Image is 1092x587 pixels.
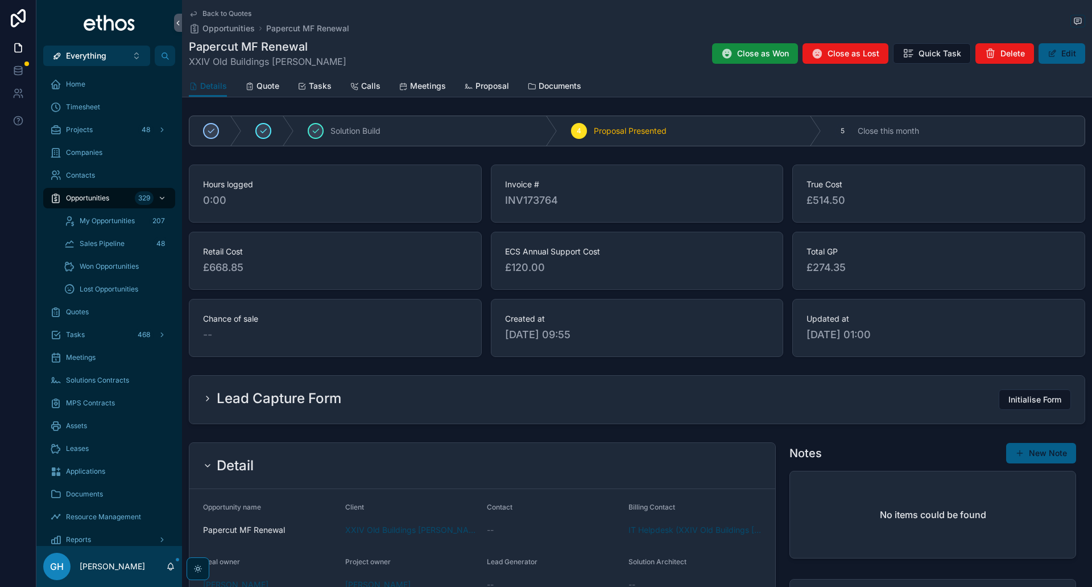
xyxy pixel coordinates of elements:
span: Deal owner [203,557,240,566]
a: Projects48 [43,120,175,140]
a: Solutions Contracts [43,370,175,391]
a: Tasks468 [43,325,175,345]
span: Close as Lost [828,48,879,59]
span: Details [200,80,227,92]
span: Proposal Presented [594,125,667,137]
h1: Papercut MF Renewal [189,39,346,55]
span: GH [50,560,64,573]
a: Won Opportunities [57,256,175,277]
a: XXIV Old Buildings [PERSON_NAME] [345,524,478,536]
span: Hours logged [203,179,468,190]
a: Details [189,76,227,97]
a: Proposal [464,76,509,98]
a: Sales Pipeline48 [57,233,175,254]
span: 0:00 [203,192,468,208]
span: Initialise Form [1008,394,1061,405]
span: Billing Contact [628,503,675,511]
button: Initialise Form [999,389,1071,410]
span: -- [487,524,494,536]
span: Tasks [66,330,85,339]
span: Leases [66,444,89,453]
span: Solution Architect [628,557,686,566]
a: Papercut MF Renewal [266,23,349,34]
button: New Note [1006,443,1076,463]
span: Updated at [806,313,1071,325]
span: Tasks [309,80,332,92]
h2: Lead Capture Form [217,389,341,408]
span: INV173764 [505,192,770,208]
div: 207 [149,214,168,228]
a: Contacts [43,165,175,186]
span: Assets [66,421,87,430]
span: -- [203,327,212,343]
div: 468 [134,328,154,342]
span: IT Helpdesk (XXIV Old Buildings [PERSON_NAME]) [628,524,762,536]
a: Applications [43,461,175,482]
span: Delete [1000,48,1025,59]
span: Documents [539,80,581,92]
a: Leases [43,438,175,459]
span: Projects [66,125,93,134]
span: [DATE] 09:55 [505,327,770,343]
h2: No items could be found [880,508,986,522]
span: Quick Task [919,48,961,59]
span: Opportunities [202,23,255,34]
div: 329 [135,191,154,205]
span: £514.50 [806,192,1071,208]
a: Lost Opportunities [57,279,175,299]
span: Companies [66,148,102,157]
span: Documents [66,490,103,499]
a: MPS Contracts [43,393,175,413]
span: Quotes [66,307,89,317]
span: Chance of sale [203,313,468,325]
span: Close as Won [737,48,789,59]
span: Contact [487,503,512,511]
a: Tasks [297,76,332,98]
span: Opportunity name [203,503,261,511]
button: Edit [1039,43,1085,64]
button: Quick Task [893,43,971,64]
span: 4 [577,126,581,136]
span: Sales Pipeline [80,239,125,248]
a: Reports [43,529,175,550]
span: Solutions Contracts [66,376,129,385]
a: Resource Management [43,507,175,527]
span: £274.35 [806,260,1071,276]
button: Close as Lost [803,43,888,64]
span: Retail Cost [203,246,468,257]
button: Select Button [43,46,150,66]
span: Close this month [858,125,919,137]
span: Created at [505,313,770,325]
span: True Cost [806,179,1071,190]
a: Calls [350,76,380,98]
span: Client [345,503,364,511]
a: My Opportunities207 [57,211,175,231]
button: Close as Won [712,43,798,64]
span: ECS Annual Support Cost [505,246,770,257]
a: Opportunities329 [43,188,175,208]
div: scrollable content [36,66,182,546]
span: Calls [361,80,380,92]
span: MPS Contracts [66,399,115,408]
a: Meetings [399,76,446,98]
button: Delete [975,43,1034,64]
span: £120.00 [505,260,770,276]
span: Timesheet [66,102,100,112]
a: Timesheet [43,97,175,117]
span: Invoice # [505,179,770,190]
img: App logo [83,14,136,32]
span: Quote [257,80,279,92]
a: Quote [245,76,279,98]
span: Opportunities [66,194,109,203]
span: Home [66,80,85,89]
span: 5 [841,126,845,136]
h2: Detail [217,457,254,475]
span: Contacts [66,171,95,180]
div: 48 [138,123,154,137]
a: Opportunities [189,23,255,34]
a: Quotes [43,302,175,322]
span: Meetings [66,353,96,362]
span: Project owner [345,557,391,566]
